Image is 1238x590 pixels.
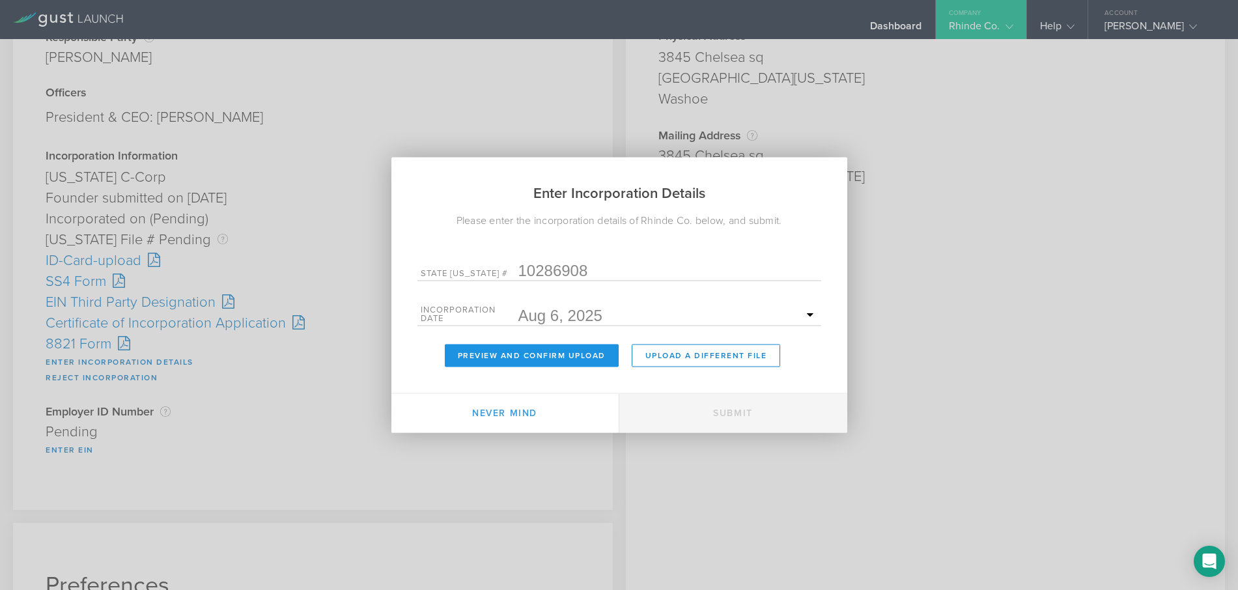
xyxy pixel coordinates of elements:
[1194,546,1225,577] div: Open Intercom Messenger
[391,394,619,433] button: Never mind
[619,394,847,433] button: Submit
[421,306,518,326] label: Incorporation Date
[632,344,781,367] button: Upload a different File
[518,306,818,326] input: Required
[445,344,619,367] button: Preview and Confirm Upload
[391,158,847,213] h2: Enter Incorporation Details
[518,261,818,281] input: Required
[391,213,847,229] div: Please enter the incorporation details of Rhinde Co. below, and submit.
[421,270,518,281] label: State [US_STATE] #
